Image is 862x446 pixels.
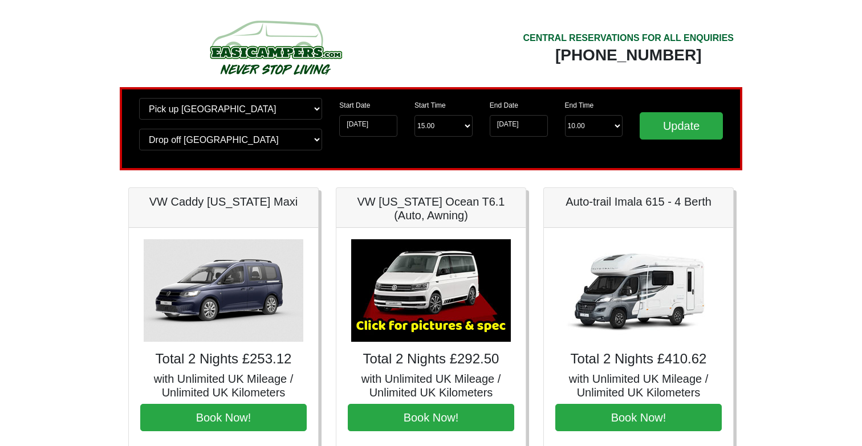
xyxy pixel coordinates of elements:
[140,404,307,431] button: Book Now!
[339,115,397,137] input: Start Date
[565,100,594,111] label: End Time
[640,112,723,140] input: Update
[348,351,514,367] h4: Total 2 Nights £292.50
[144,239,303,342] img: VW Caddy California Maxi
[490,100,518,111] label: End Date
[490,115,548,137] input: Return Date
[555,195,722,208] h5: Auto-trail Imala 615 - 4 Berth
[559,239,718,342] img: Auto-trail Imala 615 - 4 Berth
[351,239,511,342] img: VW California Ocean T6.1 (Auto, Awning)
[414,100,446,111] label: Start Time
[167,16,384,79] img: campers-checkout-logo.png
[140,351,307,367] h4: Total 2 Nights £253.12
[555,404,722,431] button: Book Now!
[348,195,514,222] h5: VW [US_STATE] Ocean T6.1 (Auto, Awning)
[140,195,307,208] h5: VW Caddy [US_STATE] Maxi
[523,31,734,45] div: CENTRAL RESERVATIONS FOR ALL ENQUIRIES
[348,404,514,431] button: Book Now!
[348,372,514,399] h5: with Unlimited UK Mileage / Unlimited UK Kilometers
[339,100,370,111] label: Start Date
[555,351,722,367] h4: Total 2 Nights £410.62
[555,372,722,399] h5: with Unlimited UK Mileage / Unlimited UK Kilometers
[140,372,307,399] h5: with Unlimited UK Mileage / Unlimited UK Kilometers
[523,45,734,66] div: [PHONE_NUMBER]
